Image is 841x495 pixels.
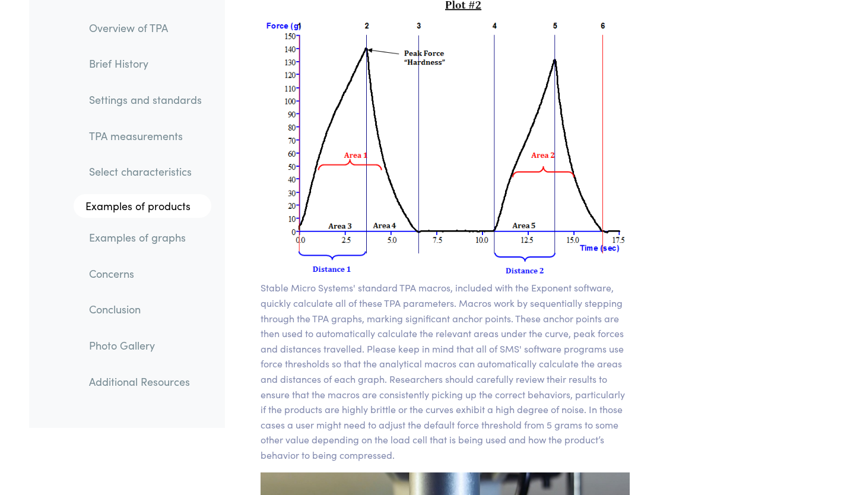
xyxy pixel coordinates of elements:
a: Examples of graphs [80,224,211,251]
a: Photo Gallery [80,332,211,359]
p: Stable Micro Systems' standard TPA macros, included with the Exponent software, quickly calculate... [261,280,630,462]
a: Brief History [80,50,211,78]
a: Examples of products [74,195,211,218]
a: Settings and standards [80,86,211,113]
a: Additional Resources [80,368,211,395]
a: Concerns [80,260,211,287]
a: Conclusion [80,296,211,323]
a: TPA measurements [80,122,211,150]
a: Overview of TPA [80,14,211,42]
a: Select characteristics [80,158,211,186]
